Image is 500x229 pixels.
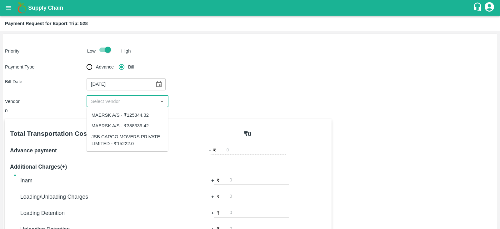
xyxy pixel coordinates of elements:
[211,193,214,200] b: +
[211,210,214,216] b: +
[484,1,495,14] div: account of current user
[244,130,251,137] b: ₹ 0
[28,3,473,12] a: Supply Chain
[5,48,85,54] p: Priority
[217,177,220,184] p: ₹
[20,176,173,185] h6: Inam
[28,5,63,11] b: Supply Chain
[211,177,214,184] b: +
[5,78,87,85] p: Bill Date
[5,107,332,114] div: 0
[87,48,96,54] p: Low
[5,21,88,26] b: Payment Request for Export Trip: 528
[226,146,286,155] input: 0
[128,64,134,70] span: Bill
[10,130,89,137] b: Total Transportation Cost
[92,133,163,147] div: JSB CARGO MOVERS PRIVATE LIMITED - ₹15222.0
[473,2,484,13] div: customer-support
[16,2,28,14] img: logo
[5,64,87,70] p: Payment Type
[230,209,289,217] input: 0
[217,210,220,216] p: ₹
[230,193,289,201] input: 0
[10,164,67,170] b: Additional Charges(+)
[121,48,131,54] p: High
[158,97,166,105] button: Close
[209,147,211,154] b: -
[230,176,289,185] input: 0
[1,1,16,15] button: open drawer
[92,122,149,129] div: MAERSK A/S - ₹388339.42
[92,112,149,119] div: MAERSK A/S - ₹125344.32
[96,64,114,70] span: Advance
[153,78,165,90] button: Choose date, selected date is Aug 22, 2025
[217,193,220,200] p: ₹
[213,147,216,154] p: ₹
[87,78,150,90] input: Bill Date
[88,97,156,105] input: Select Vendor
[5,98,87,105] p: Vendor
[20,192,173,201] h6: Loading/Unloading Charges
[20,209,173,217] h6: Loading Detention
[10,147,57,154] b: Advance payment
